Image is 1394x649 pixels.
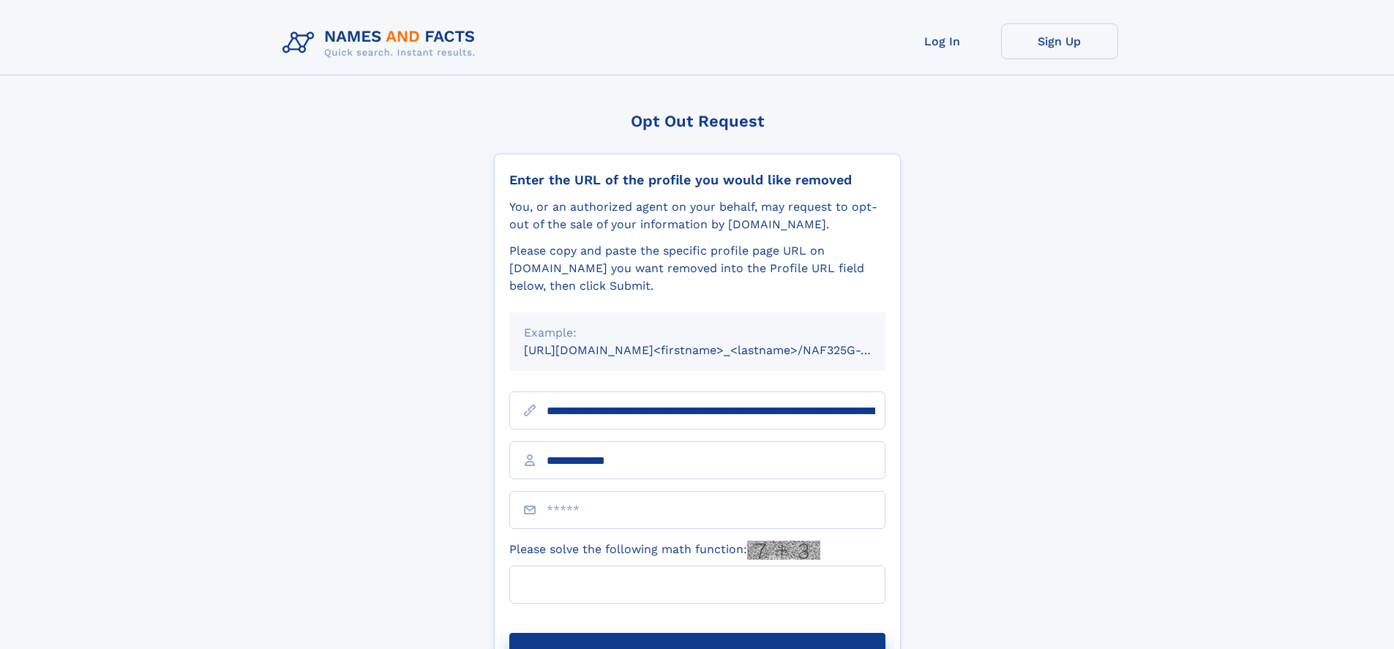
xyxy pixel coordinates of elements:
div: Opt Out Request [494,112,901,130]
a: Log In [884,23,1001,59]
div: You, or an authorized agent on your behalf, may request to opt-out of the sale of your informatio... [509,198,885,233]
div: Enter the URL of the profile you would like removed [509,172,885,188]
a: Sign Up [1001,23,1118,59]
label: Please solve the following math function: [509,541,820,560]
img: Logo Names and Facts [277,23,487,63]
div: Example: [524,324,871,342]
div: Please copy and paste the specific profile page URL on [DOMAIN_NAME] you want removed into the Pr... [509,242,885,295]
small: [URL][DOMAIN_NAME]<firstname>_<lastname>/NAF325G-xxxxxxxx [524,343,913,357]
